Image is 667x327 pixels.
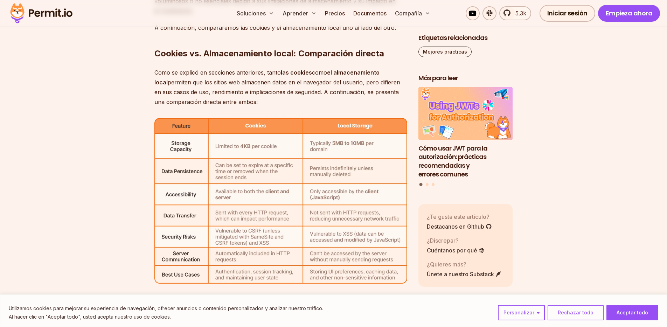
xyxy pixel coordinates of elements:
font: ¿Quieres más? [427,260,466,267]
img: Cómo usar JWT para la autorización: prácticas recomendadas y errores comunes [418,87,513,140]
font: Etiquetas relacionadas [418,33,487,42]
a: Destacanos en Github [427,222,492,230]
font: Cómo usar JWT para la autorización: prácticas recomendadas y errores comunes [418,144,487,178]
button: Aprender [280,6,319,20]
font: Precios [325,10,345,17]
a: Únete a nuestro Substack [427,270,502,278]
li: 1 de 3 [418,87,513,179]
a: Iniciar sesión [540,5,595,22]
a: Precios [322,6,348,20]
button: Ir a la diapositiva 2 [426,183,429,186]
button: Aceptar todo [606,305,658,320]
font: Aceptar todo [617,309,648,315]
a: Documentos [350,6,389,20]
font: Como se explicó en secciones anteriores, tanto [154,69,281,76]
font: ¿Discrepar? [427,237,459,244]
a: Cómo usar JWT para la autorización: prácticas recomendadas y errores comunesCómo usar JWT para la... [418,87,513,179]
font: las cookies [281,69,312,76]
font: Más para leer [418,74,458,82]
button: Personalizar [498,305,545,320]
a: 5.3k [499,6,531,20]
button: Ir a la diapositiva 3 [432,183,435,186]
font: 5.3k [515,10,526,17]
div: Publicaciones [418,87,513,187]
font: como [312,69,327,76]
font: Documentos [353,10,387,17]
a: Mejores prácticas [418,47,472,57]
img: Logotipo del permiso [7,1,76,25]
a: Empieza ahora [598,5,660,22]
font: el almacenamiento local [154,69,380,86]
button: Rechazar todo [548,305,604,320]
font: Mejores prácticas [423,49,467,55]
font: Personalizar [503,309,534,315]
font: ¿Te gusta este artículo? [427,213,489,220]
font: Aprender [283,10,308,17]
font: Iniciar sesión [547,9,588,18]
font: Utilizamos cookies para mejorar su experiencia de navegación, ofrecer anuncios o contenido person... [9,305,323,311]
font: permiten que los sitios web almacenen datos en el navegador del usuario, pero difieren en sus cas... [154,79,400,105]
font: Soluciones [237,10,266,17]
button: Soluciones [234,6,277,20]
a: Cuéntanos por qué [427,246,485,254]
font: Empieza ahora [606,9,653,18]
font: Compañía [395,10,422,17]
img: imagen.png [154,118,407,284]
font: Cookies vs. Almacenamiento local: Comparación directa [154,48,384,58]
font: Rechazar todo [558,309,593,315]
font: Al hacer clic en "Aceptar todo", usted acepta nuestro uso de cookies. [9,314,171,320]
button: Ir a la diapositiva 1 [419,183,423,186]
button: Compañía [392,6,433,20]
font: A continuación, compararemos las cookies y el almacenamiento local uno al lado del otro. [154,24,396,31]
